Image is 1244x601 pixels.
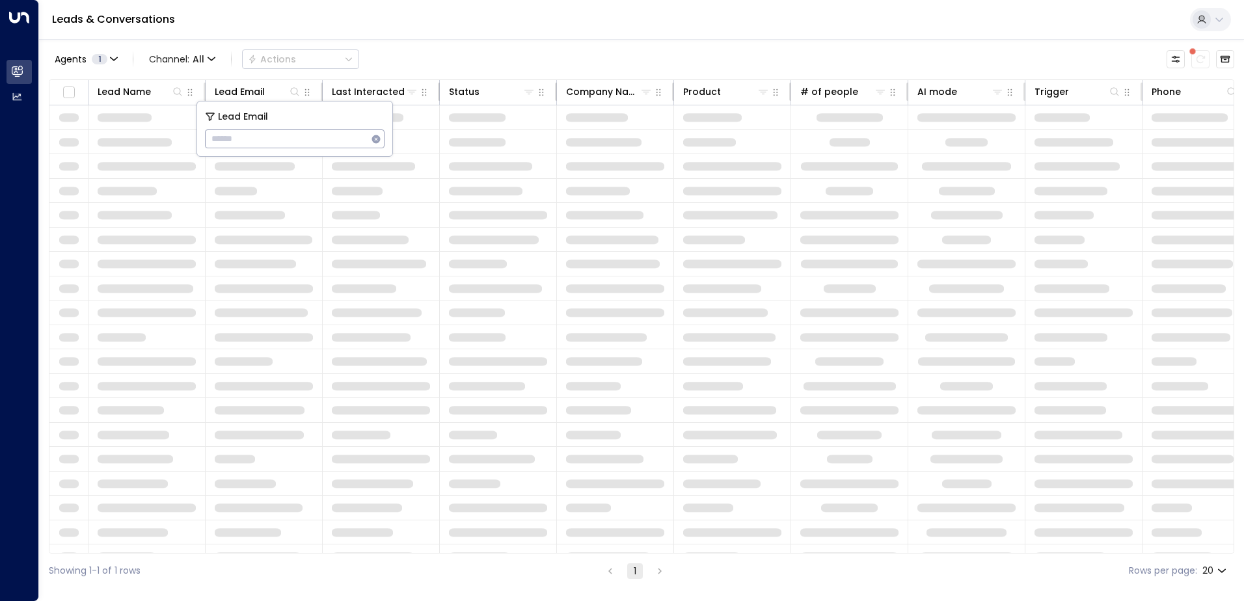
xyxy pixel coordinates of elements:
[218,109,268,124] span: Lead Email
[1034,84,1121,100] div: Trigger
[215,84,301,100] div: Lead Email
[1202,561,1229,580] div: 20
[242,49,359,69] button: Actions
[98,84,184,100] div: Lead Name
[215,84,265,100] div: Lead Email
[602,563,668,579] nav: pagination navigation
[92,54,107,64] span: 1
[1167,50,1185,68] button: Customize
[449,84,480,100] div: Status
[242,49,359,69] div: Button group with a nested menu
[1191,50,1210,68] span: There are new threads available. Refresh the grid to view the latest updates.
[52,12,175,27] a: Leads & Conversations
[332,84,405,100] div: Last Interacted
[49,564,141,578] div: Showing 1-1 of 1 rows
[1152,84,1181,100] div: Phone
[566,84,640,100] div: Company Name
[1216,50,1234,68] button: Archived Leads
[248,53,296,65] div: Actions
[683,84,721,100] div: Product
[566,84,653,100] div: Company Name
[1034,84,1069,100] div: Trigger
[449,84,535,100] div: Status
[144,50,221,68] span: Channel:
[1152,84,1238,100] div: Phone
[332,84,418,100] div: Last Interacted
[917,84,1004,100] div: AI mode
[683,84,770,100] div: Product
[193,54,204,64] span: All
[800,84,887,100] div: # of people
[627,563,643,579] button: page 1
[917,84,957,100] div: AI mode
[144,50,221,68] button: Channel:All
[1129,564,1197,578] label: Rows per page:
[49,50,122,68] button: Agents1
[800,84,858,100] div: # of people
[98,84,151,100] div: Lead Name
[55,55,87,64] span: Agents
